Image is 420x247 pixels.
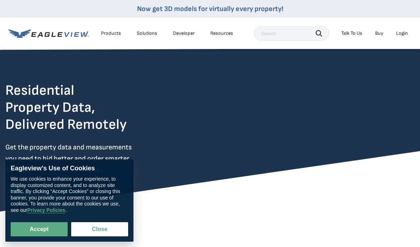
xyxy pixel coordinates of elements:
input: Search [254,26,329,40]
a: Developer [173,30,195,37]
div: Login [396,30,408,37]
h2: Residential Property Data, Delivered Remotely [5,82,127,133]
button: Accept [11,222,68,236]
div: We use cookies to enhance your experience, to display customized content, and to analyze site tra... [11,176,128,213]
a: Buy [375,30,383,37]
div: Resources [210,30,233,37]
div: Eagleview’s Use of Cookies [11,165,128,172]
div: Talk To Us [341,30,362,37]
a: Now get 3D models for virtually every property! [137,5,283,13]
button: Close [71,222,128,236]
div: Solutions [137,30,157,37]
p: Get the property data and measurements you need to bid better and order smarter for residential c... [5,142,158,176]
a: Privacy Policies [27,207,65,213]
div: Products [101,30,121,37]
